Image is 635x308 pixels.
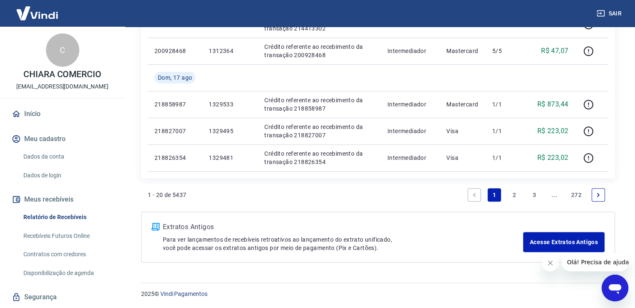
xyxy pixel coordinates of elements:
[10,105,115,123] a: Início
[592,188,605,202] a: Next page
[446,127,479,135] p: Visa
[20,246,115,263] a: Contratos com credores
[5,6,70,13] span: Olá! Precisa de ajuda?
[537,99,569,109] p: R$ 873,44
[264,123,374,139] p: Crédito referente ao recebimento da transação 218827007
[141,290,615,298] p: 2025 ©
[602,275,628,301] iframe: Botão para abrir a janela de mensagens
[148,191,187,199] p: 1 - 20 de 5437
[542,255,559,271] iframe: Fechar mensagem
[464,185,608,205] ul: Pagination
[537,153,569,163] p: R$ 223,02
[20,227,115,245] a: Recebíveis Futuros Online
[209,154,251,162] p: 1329481
[163,222,523,232] p: Extratos Antigos
[163,235,523,252] p: Para ver lançamentos de recebíveis retroativos ao lançamento do extrato unificado, você pode aces...
[446,47,479,55] p: Mastercard
[23,70,101,79] p: CHIARA COMERCIO
[492,47,517,55] p: 5/5
[387,47,433,55] p: Intermediador
[10,130,115,148] button: Meu cadastro
[152,223,159,230] img: ícone
[541,46,568,56] p: R$ 47,07
[446,100,479,109] p: Mastercard
[387,154,433,162] p: Intermediador
[209,127,251,135] p: 1329495
[20,209,115,226] a: Relatório de Recebíveis
[528,188,541,202] a: Page 3
[537,126,569,136] p: R$ 223,02
[387,100,433,109] p: Intermediador
[10,0,64,26] img: Vindi
[16,82,109,91] p: [EMAIL_ADDRESS][DOMAIN_NAME]
[264,43,374,59] p: Crédito referente ao recebimento da transação 200928468
[568,188,585,202] a: Page 272
[595,6,625,21] button: Sair
[20,167,115,184] a: Dados de login
[264,149,374,166] p: Crédito referente ao recebimento da transação 218826354
[154,100,195,109] p: 218858987
[10,288,115,306] a: Segurança
[508,188,521,202] a: Page 2
[20,148,115,165] a: Dados da conta
[20,265,115,282] a: Disponibilização de agenda
[387,127,433,135] p: Intermediador
[154,127,195,135] p: 218827007
[446,154,479,162] p: Visa
[488,188,501,202] a: Page 1 is your current page
[10,190,115,209] button: Meus recebíveis
[209,47,251,55] p: 1312364
[154,47,195,55] p: 200928468
[209,100,251,109] p: 1329533
[492,127,517,135] p: 1/1
[264,96,374,113] p: Crédito referente ao recebimento da transação 218858987
[562,253,628,271] iframe: Mensagem da empresa
[154,154,195,162] p: 218826354
[492,100,517,109] p: 1/1
[468,188,481,202] a: Previous page
[160,290,207,297] a: Vindi Pagamentos
[46,33,79,67] div: C
[492,154,517,162] p: 1/1
[158,73,192,82] span: Dom, 17 ago
[523,232,605,252] a: Acesse Extratos Antigos
[548,188,561,202] a: Jump forward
